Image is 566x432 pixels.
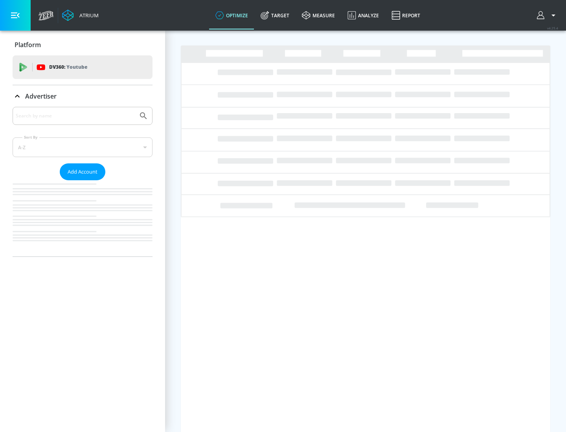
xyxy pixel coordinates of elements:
div: DV360: Youtube [13,55,153,79]
div: Advertiser [13,85,153,107]
input: Search by name [16,111,135,121]
p: Youtube [66,63,87,71]
span: v 4.25.4 [547,26,558,30]
nav: list of Advertiser [13,180,153,256]
div: Platform [13,34,153,56]
p: DV360: [49,63,87,71]
p: Platform [15,40,41,49]
a: measure [296,1,341,29]
label: Sort By [22,135,39,140]
div: Atrium [76,12,99,19]
button: Add Account [60,163,105,180]
a: Analyze [341,1,385,29]
div: A-Z [13,137,153,157]
span: Add Account [68,167,97,176]
a: Target [254,1,296,29]
a: Atrium [62,9,99,21]
a: optimize [209,1,254,29]
div: Advertiser [13,107,153,256]
a: Report [385,1,426,29]
p: Advertiser [25,92,57,101]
